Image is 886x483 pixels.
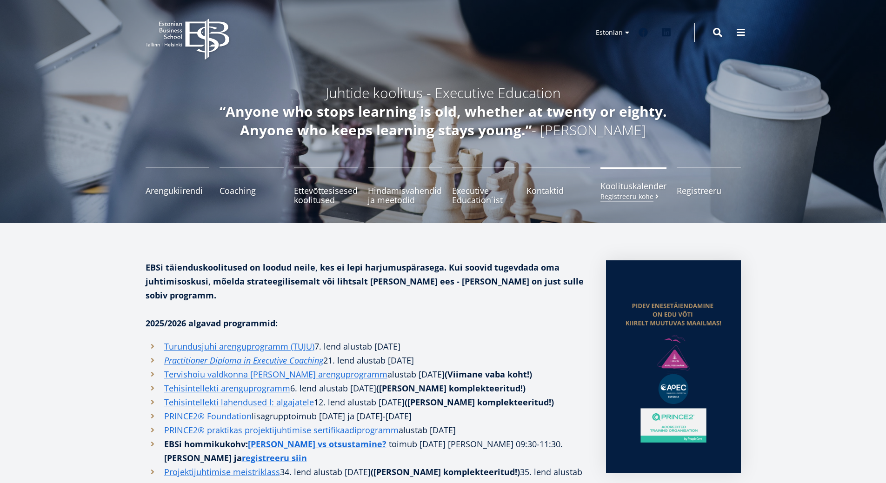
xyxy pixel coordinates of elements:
li: alustab [DATE] [146,423,587,437]
li: 12. lend alustab [DATE] [146,395,587,409]
span: Koolituskalender [600,181,666,191]
em: Practitioner Diploma in Executive Coaching [164,355,323,366]
h5: Juhtide koolitus - Executive Education [197,84,690,102]
a: Turundusjuhi arenguprogramm (TUJU) [164,339,314,353]
a: KoolituskalenderRegistreeru kohe [600,167,666,205]
a: Coaching [220,167,284,205]
span: Hindamisvahendid ja meetodid [368,186,442,205]
strong: (Viimane vaba koht!) [445,369,532,380]
li: 7. lend alustab [DATE] [146,339,587,353]
a: [PERSON_NAME] vs otsustamine? [248,437,386,451]
span: Arengukiirendi [146,186,210,195]
span: Registreeru [677,186,741,195]
strong: EBSi täienduskoolitused on loodud neile, kes ei lepi harjumuspärasega. Kui soovid tugevdada oma j... [146,262,584,301]
li: toimub [DATE] [PERSON_NAME] 09:30-11:30. [146,437,587,465]
a: PRINCE2® praktikas projektijuhtimise sertifikaadiprogramm [164,423,399,437]
strong: ([PERSON_NAME] komplekteeritud!) [405,397,554,408]
span: Coaching [220,186,284,195]
strong: EBSi hommikukohv: [164,438,389,450]
a: Ettevõttesisesed koolitused [294,167,358,205]
a: PRINCE2® Foundation [164,409,252,423]
a: Tehisintellekti arenguprogramm [164,381,290,395]
li: toimub [DATE] ja [DATE]-[DATE] [146,409,587,423]
span: Kontaktid [526,186,591,195]
li: 6. lend alustab [DATE] [146,381,587,395]
a: Facebook [634,23,653,42]
a: Hindamisvahendid ja meetodid [368,167,442,205]
strong: ([PERSON_NAME] komplekteeritud!) [371,466,520,477]
a: Executive Education´ist [452,167,516,205]
a: Arengukiirendi [146,167,210,205]
a: Projektijuhtimise meistriklass [164,465,280,479]
small: Registreeru kohe [600,193,660,200]
a: Registreeru [677,167,741,205]
h5: - [PERSON_NAME] [197,102,690,139]
a: Linkedin [657,23,676,42]
i: 21 [323,355,333,366]
a: Tervishoiu valdkonna [PERSON_NAME] arenguprogramm [164,367,387,381]
a: registreeru siin [242,451,307,465]
li: alustab [DATE] [146,367,587,381]
li: . lend alustab [DATE] [146,353,587,367]
em: “Anyone who stops learning is old, whether at twenty or eighty. Anyone who keeps learning stays y... [220,102,667,139]
strong: [PERSON_NAME] ja [164,452,307,463]
span: Ettevõttesisesed koolitused [294,186,358,205]
strong: ([PERSON_NAME] komplekteeritud!) [376,383,526,394]
strong: 2025/2026 algavad programmid: [146,318,278,329]
a: Tehisintellekti lahendused I: algajatele [164,395,314,409]
span: lisagrupp [252,410,288,422]
span: Executive Education´ist [452,186,516,205]
a: Kontaktid [526,167,591,205]
a: Practitioner Diploma in Executive Coaching [164,353,323,367]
